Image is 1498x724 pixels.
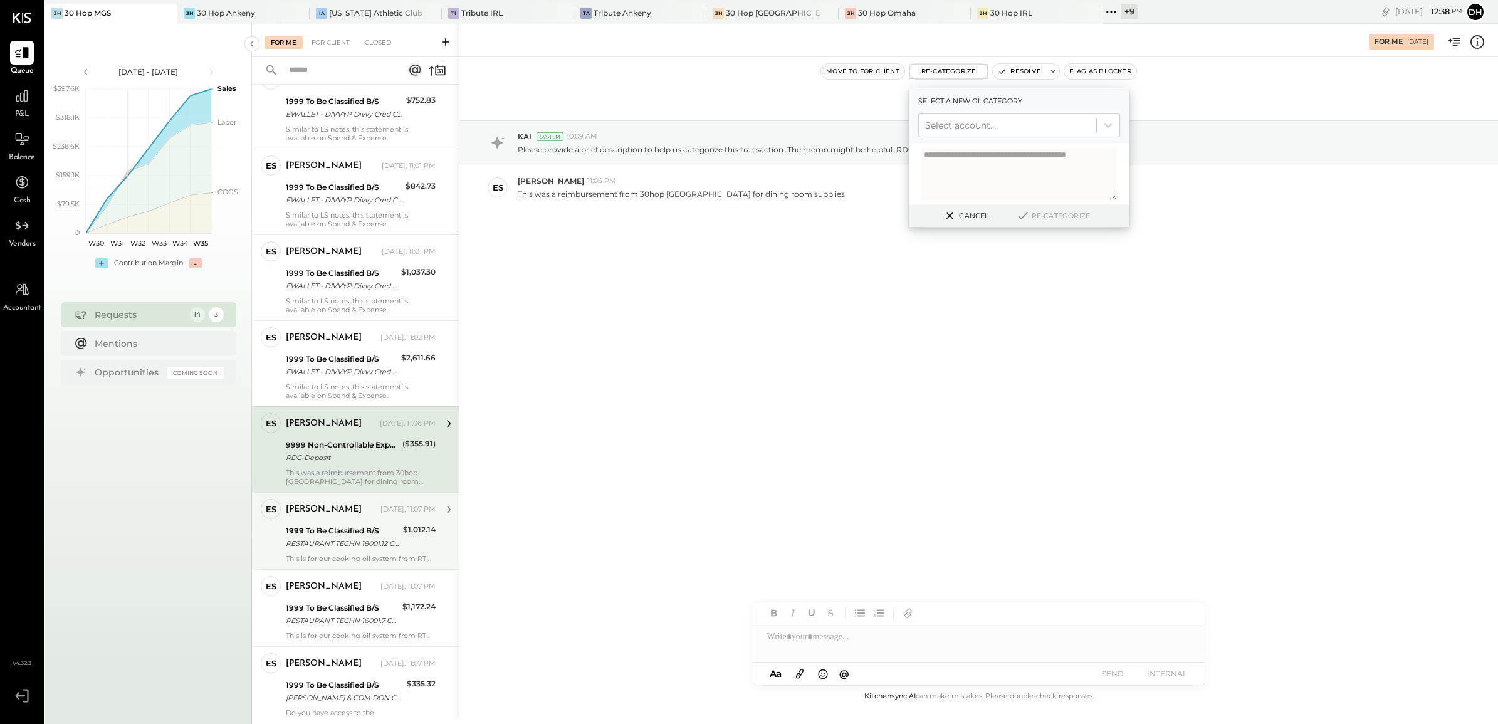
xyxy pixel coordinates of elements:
[9,239,36,250] span: Vendors
[286,631,436,640] div: This is for our cooking oil system from RTI.
[266,332,276,344] div: ES
[567,132,597,142] span: 10:09 AM
[88,239,104,248] text: W30
[286,246,362,258] div: [PERSON_NAME]
[1375,37,1403,47] div: For Me
[1,214,43,250] a: Vendors
[286,525,399,537] div: 1999 To Be Classified B/S
[286,95,402,108] div: 1999 To Be Classified B/S
[286,267,397,280] div: 1999 To Be Classified B/S
[1380,5,1392,18] div: copy link
[266,580,276,592] div: ES
[266,417,276,429] div: ES
[380,333,436,343] div: [DATE], 11:02 PM
[286,332,362,344] div: [PERSON_NAME]
[3,303,41,314] span: Accountant
[918,95,1120,107] label: Select a new gl category
[1142,665,1192,682] button: INTERNAL
[114,258,183,268] div: Contribution Margin
[518,131,532,142] span: KAI
[1,127,43,164] a: Balance
[938,207,992,224] button: Cancel
[402,601,436,613] div: $1,172.24
[286,554,436,563] div: This is for our cooking oil system from RTI.
[286,181,402,194] div: 1999 To Be Classified B/S
[594,8,651,18] div: Tribute Ankeny
[580,8,592,19] div: TA
[402,438,436,450] div: ($355.91)
[1,84,43,120] a: P&L
[217,118,236,127] text: Labor
[900,605,916,621] button: Add URL
[286,537,399,550] div: RESTAURANT TECHN 18001.12 CCD
[845,8,856,19] div: 3H
[167,367,224,379] div: Coming Soon
[286,194,402,206] div: EWALLET - DIVVYP Divvy Cred CCD
[286,503,362,516] div: [PERSON_NAME]
[380,659,436,669] div: [DATE], 11:07 PM
[95,337,217,350] div: Mentions
[56,171,80,179] text: $159.1K
[197,8,255,18] div: 30 Hop Ankeny
[286,468,436,486] div: This was a reimbursement from 30hop [GEOGRAPHIC_DATA] for dining room supplies
[839,668,849,679] span: @
[286,580,362,593] div: [PERSON_NAME]
[130,239,145,248] text: W32
[286,353,397,365] div: 1999 To Be Classified B/S
[380,582,436,592] div: [DATE], 11:07 PM
[380,419,436,429] div: [DATE], 11:06 PM
[56,113,80,122] text: $318.1K
[286,211,436,228] div: Similar to LS notes, this statement is available on Spend & Expense.
[266,160,276,172] div: ES
[406,180,436,192] div: $842.73
[766,667,786,681] button: Aa
[95,308,184,321] div: Requests
[217,84,236,93] text: Sales
[286,691,403,704] div: [PERSON_NAME] & COM DON CCD
[286,439,399,451] div: 9999 Non-Controllable Expenses:Other Income and Expenses:To Be Classified P&L
[286,679,403,691] div: 1999 To Be Classified B/S
[15,109,29,120] span: P&L
[286,614,399,627] div: RESTAURANT TECHN 16001.7 CCD
[110,239,124,248] text: W31
[713,8,724,19] div: 3H
[95,258,108,268] div: +
[977,8,988,19] div: 3H
[286,417,362,430] div: [PERSON_NAME]
[51,8,63,19] div: 3H
[172,239,188,248] text: W34
[266,658,276,669] div: ES
[822,605,839,621] button: Strikethrough
[537,132,563,141] div: System
[852,605,868,621] button: Unordered List
[380,505,436,515] div: [DATE], 11:07 PM
[217,187,238,196] text: COGS
[1,278,43,314] a: Accountant
[329,8,422,18] div: [US_STATE] Athletic Club
[286,160,362,172] div: [PERSON_NAME]
[359,36,397,49] div: Closed
[184,8,195,19] div: 3H
[316,8,327,19] div: IA
[518,176,584,186] span: [PERSON_NAME]
[518,144,946,155] p: Please provide a brief description to help us categorize this transaction. The memo might be help...
[11,66,34,77] span: Queue
[993,64,1045,79] button: Resolve
[804,605,820,621] button: Underline
[382,161,436,171] div: [DATE], 11:01 PM
[286,125,436,142] div: Similar to LS notes, this statement is available on Spend & Expense.
[265,36,303,49] div: For Me
[909,64,988,79] button: Re-Categorize
[286,365,397,378] div: EWALLET - DIVVYP Divvy Cred CCD
[401,352,436,364] div: $2,611.66
[286,451,399,464] div: RDC-Deposit
[407,678,436,690] div: $335.32
[95,66,202,77] div: [DATE] - [DATE]
[448,8,459,19] div: TI
[406,94,436,107] div: $752.83
[53,84,80,93] text: $397.6K
[401,266,436,278] div: $1,037.30
[1,171,43,207] a: Cash
[286,602,399,614] div: 1999 To Be Classified B/S
[382,247,436,257] div: [DATE], 11:01 PM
